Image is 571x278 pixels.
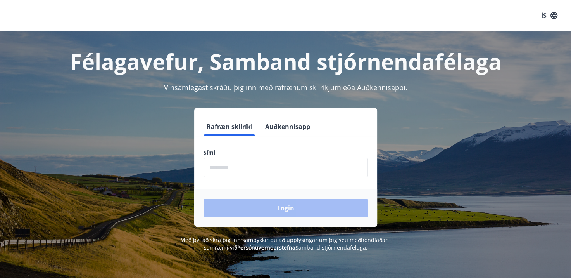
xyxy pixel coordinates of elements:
button: Rafræn skilríki [204,117,256,136]
button: Auðkennisapp [262,117,313,136]
a: Persónuverndarstefna [237,244,295,251]
span: Með því að skrá þig inn samþykkir þú að upplýsingar um þig séu meðhöndlaðar í samræmi við Samband... [180,236,391,251]
button: ÍS [537,9,562,23]
span: Vinsamlegast skráðu þig inn með rafrænum skilríkjum eða Auðkennisappi. [164,83,407,92]
label: Sími [204,149,368,156]
h1: Félagavefur, Samband stjórnendafélaga [16,47,555,76]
